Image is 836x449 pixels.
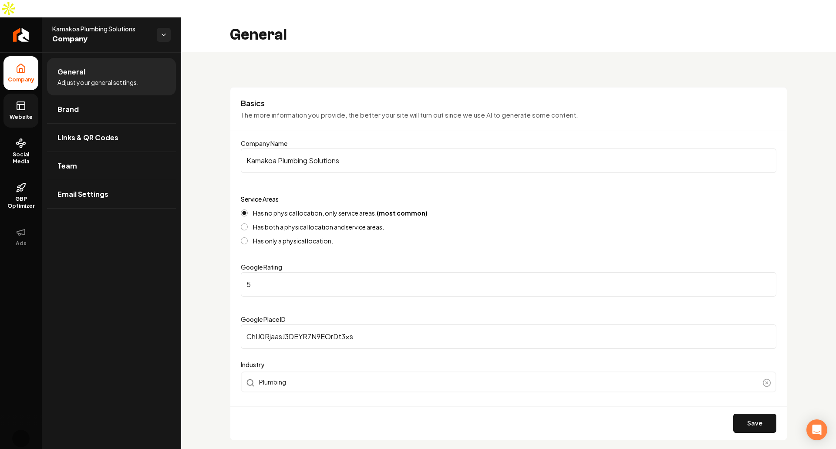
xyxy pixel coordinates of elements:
button: Ads [3,220,38,254]
input: Google Rating [241,272,776,297]
a: Email Settings [47,180,176,208]
a: Brand [47,95,176,123]
a: Team [47,152,176,180]
span: General [57,67,85,77]
span: Social Media [3,151,38,165]
label: Google Place ID [241,315,286,323]
div: Open Intercom Messenger [806,419,827,440]
label: Industry [241,359,776,370]
img: Rebolt Logo [13,28,29,42]
span: Website [6,114,36,121]
label: Company Name [241,139,287,147]
label: Has only a physical location. [253,238,333,244]
input: Google Place ID [241,324,776,349]
a: Social Media [3,131,38,172]
p: The more information you provide, the better your site will turn out since we use AI to generate ... [241,110,776,120]
label: Has both a physical location and service areas. [253,224,384,230]
span: Company [52,33,150,45]
a: Links & QR Codes [47,124,176,152]
button: Open user button [12,430,30,447]
span: Brand [57,104,79,115]
span: GBP Optimizer [3,196,38,209]
img: Sagar Soni [12,430,30,447]
label: Google Rating [241,263,282,271]
span: Company [4,76,38,83]
span: Links & QR Codes [57,132,118,143]
span: Adjust your general settings. [57,78,138,87]
h3: Basics [241,98,776,108]
input: Company Name [241,149,776,173]
span: Ads [12,240,30,247]
span: Team [57,161,77,171]
span: Kamakoa Plumbing Solutions [52,24,150,33]
a: GBP Optimizer [3,176,38,216]
h2: General [230,26,287,44]
button: Save [733,414,776,433]
label: Has no physical location, only service areas. [253,210,428,216]
a: Website [3,94,38,128]
span: Email Settings [57,189,108,199]
label: Service Areas [241,195,279,203]
strong: (most common) [377,209,428,217]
